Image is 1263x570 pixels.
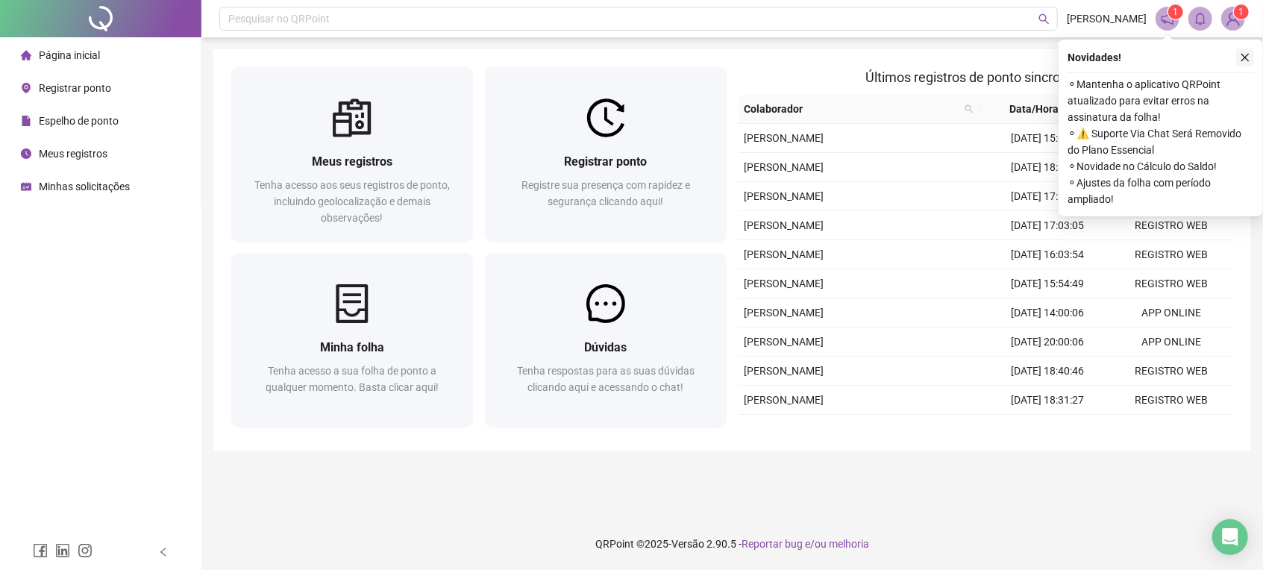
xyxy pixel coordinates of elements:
span: [PERSON_NAME] [745,336,824,348]
span: left [158,547,169,557]
span: [PERSON_NAME] [745,394,824,406]
span: home [21,50,31,60]
th: Data/Hora [980,95,1100,124]
span: ⚬ Novidade no Cálculo do Saldo! [1068,158,1254,175]
td: REGISTRO WEB [1109,386,1233,415]
span: Tenha respostas para as suas dúvidas clicando aqui e acessando o chat! [517,365,695,393]
span: 1 [1173,7,1179,17]
span: file [21,116,31,126]
sup: 1 [1168,4,1183,19]
span: [PERSON_NAME] [745,190,824,202]
span: Tenha acesso aos seus registros de ponto, incluindo geolocalização e demais observações! [254,179,450,224]
span: Meus registros [312,154,392,169]
span: close [1240,52,1250,63]
td: [DATE] 17:23:40 [985,182,1109,211]
span: bell [1194,12,1207,25]
td: REGISTRO WEB [1109,415,1233,444]
td: [DATE] 18:40:46 [985,357,1109,386]
span: Últimos registros de ponto sincronizados [865,69,1106,85]
span: [PERSON_NAME] [745,248,824,260]
span: Tenha acesso a sua folha de ponto a qualquer momento. Basta clicar aqui! [266,365,439,393]
span: Meus registros [39,148,107,160]
span: Registrar ponto [39,82,111,94]
td: [DATE] 18:31:27 [985,386,1109,415]
td: REGISTRO WEB [1109,269,1233,298]
td: [DATE] 17:03:05 [985,211,1109,240]
span: ⚬ ⚠️ Suporte Via Chat Será Removido do Plano Essencial [1068,125,1254,158]
footer: QRPoint © 2025 - 2.90.5 - [201,518,1263,570]
span: [PERSON_NAME] [1067,10,1147,27]
sup: Atualize o seu contato no menu Meus Dados [1234,4,1249,19]
span: Espelho de ponto [39,115,119,127]
td: [DATE] 18:34:01 [985,153,1109,182]
span: Reportar bug e/ou melhoria [742,538,869,550]
span: Página inicial [39,49,100,61]
span: [PERSON_NAME] [745,365,824,377]
span: [PERSON_NAME] [745,278,824,289]
td: REGISTRO WEB [1109,211,1233,240]
span: search [1038,13,1050,25]
span: Registrar ponto [564,154,647,169]
span: search [962,98,977,120]
td: APP ONLINE [1109,298,1233,328]
td: [DATE] 17:23:03 [985,415,1109,444]
span: [PERSON_NAME] [745,219,824,231]
span: 1 [1239,7,1244,17]
span: clock-circle [21,148,31,159]
span: Data/Hora [985,101,1082,117]
div: Open Intercom Messenger [1212,519,1248,555]
span: Minhas solicitações [39,181,130,192]
td: [DATE] 15:05:38 [985,124,1109,153]
span: ⚬ Ajustes da folha com período ampliado! [1068,175,1254,207]
span: environment [21,83,31,93]
span: Registre sua presença com rapidez e segurança clicando aqui! [521,179,690,207]
a: Meus registrosTenha acesso aos seus registros de ponto, incluindo geolocalização e demais observa... [231,67,473,241]
a: Minha folhaTenha acesso a sua folha de ponto a qualquer momento. Basta clicar aqui! [231,253,473,427]
span: Dúvidas [584,340,627,354]
td: APP ONLINE [1109,328,1233,357]
td: [DATE] 16:03:54 [985,240,1109,269]
td: REGISTRO WEB [1109,240,1233,269]
a: DúvidasTenha respostas para as suas dúvidas clicando aqui e acessando o chat! [485,253,727,427]
span: Minha folha [320,340,384,354]
img: 82912 [1222,7,1244,30]
a: Registrar pontoRegistre sua presença com rapidez e segurança clicando aqui! [485,67,727,241]
span: Novidades ! [1068,49,1121,66]
td: [DATE] 14:00:06 [985,298,1109,328]
span: instagram [78,543,93,558]
span: schedule [21,181,31,192]
span: ⚬ Mantenha o aplicativo QRPoint atualizado para evitar erros na assinatura da folha! [1068,76,1254,125]
span: linkedin [55,543,70,558]
span: [PERSON_NAME] [745,307,824,319]
td: [DATE] 15:54:49 [985,269,1109,298]
span: [PERSON_NAME] [745,132,824,144]
span: [PERSON_NAME] [745,161,824,173]
span: Versão [671,538,704,550]
td: [DATE] 20:00:06 [985,328,1109,357]
span: Colaborador [745,101,959,117]
span: facebook [33,543,48,558]
span: notification [1161,12,1174,25]
span: search [965,104,974,113]
td: REGISTRO WEB [1109,357,1233,386]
